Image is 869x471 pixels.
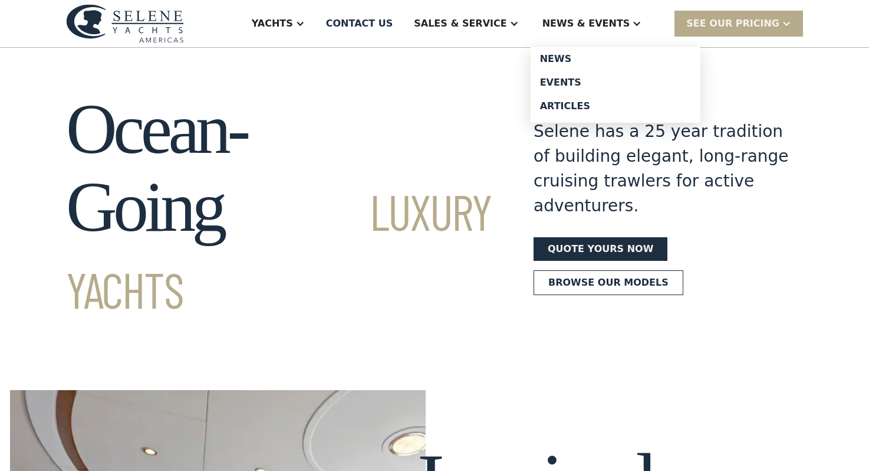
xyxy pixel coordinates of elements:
[531,94,700,118] a: Articles
[66,90,491,324] h1: Ocean-Going
[540,54,691,64] div: News
[252,17,293,31] div: Yachts
[531,71,700,94] a: Events
[534,237,667,261] a: Quote yours now
[686,17,779,31] div: SEE Our Pricing
[540,102,691,111] div: Articles
[66,181,491,319] span: Luxury Yachts
[534,119,803,218] div: Selene has a 25 year tradition of building elegant, long-range cruising trawlers for active adven...
[674,11,803,36] div: SEE Our Pricing
[531,47,700,123] nav: News & EVENTS
[66,4,184,42] img: logo
[540,78,691,87] div: Events
[326,17,393,31] div: Contact US
[531,47,700,71] a: News
[414,17,506,31] div: Sales & Service
[534,270,683,295] a: Browse our models
[542,17,630,31] div: News & EVENTS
